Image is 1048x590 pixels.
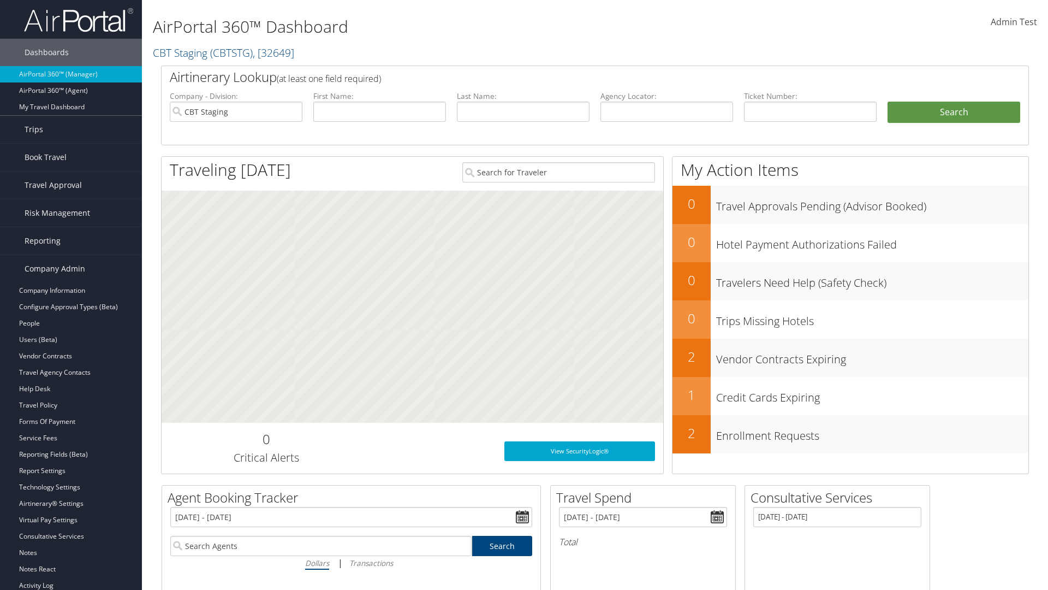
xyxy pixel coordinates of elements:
[170,91,302,102] label: Company - Division:
[277,73,381,85] span: (at least one field required)
[462,162,655,182] input: Search for Traveler
[672,386,711,404] h2: 1
[170,450,362,465] h3: Critical Alerts
[253,45,294,60] span: , [ 32649 ]
[716,270,1028,291] h3: Travelers Need Help (Safety Check)
[170,430,362,449] h2: 0
[210,45,253,60] span: ( CBTSTG )
[25,39,69,66] span: Dashboards
[349,558,393,568] i: Transactions
[672,424,711,442] h2: 2
[672,262,1028,300] a: 0Travelers Need Help (Safety Check)
[25,116,43,143] span: Trips
[25,227,61,255] span: Reporting
[170,158,291,181] h1: Traveling [DATE]
[457,91,589,102] label: Last Name:
[716,423,1028,444] h3: Enrollment Requests
[991,5,1037,39] a: Admin Test
[716,385,1028,405] h3: Credit Cards Expiring
[25,172,82,199] span: Travel Approval
[504,441,655,461] a: View SecurityLogic®
[991,16,1037,28] span: Admin Test
[305,558,329,568] i: Dollars
[25,144,67,171] span: Book Travel
[672,271,711,290] h2: 0
[170,556,532,570] div: |
[170,68,948,86] h2: Airtinerary Lookup
[672,158,1028,181] h1: My Action Items
[25,255,85,282] span: Company Admin
[168,488,540,507] h2: Agent Booking Tracker
[672,377,1028,415] a: 1Credit Cards Expiring
[672,309,711,328] h2: 0
[472,536,533,556] a: Search
[751,488,930,507] h2: Consultative Services
[672,233,711,251] h2: 0
[25,199,90,227] span: Risk Management
[313,91,446,102] label: First Name:
[559,536,727,548] h6: Total
[672,300,1028,339] a: 0Trips Missing Hotels
[716,308,1028,329] h3: Trips Missing Hotels
[672,224,1028,262] a: 0Hotel Payment Authorizations Failed
[672,339,1028,377] a: 2Vendor Contracts Expiring
[888,102,1020,123] button: Search
[24,7,133,33] img: airportal-logo.png
[153,45,294,60] a: CBT Staging
[716,193,1028,214] h3: Travel Approvals Pending (Advisor Booked)
[153,15,742,38] h1: AirPortal 360™ Dashboard
[672,194,711,213] h2: 0
[716,232,1028,252] h3: Hotel Payment Authorizations Failed
[672,415,1028,453] a: 2Enrollment Requests
[600,91,733,102] label: Agency Locator:
[170,536,472,556] input: Search Agents
[744,91,877,102] label: Ticket Number:
[716,346,1028,367] h3: Vendor Contracts Expiring
[556,488,735,507] h2: Travel Spend
[672,347,711,366] h2: 2
[672,186,1028,224] a: 0Travel Approvals Pending (Advisor Booked)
